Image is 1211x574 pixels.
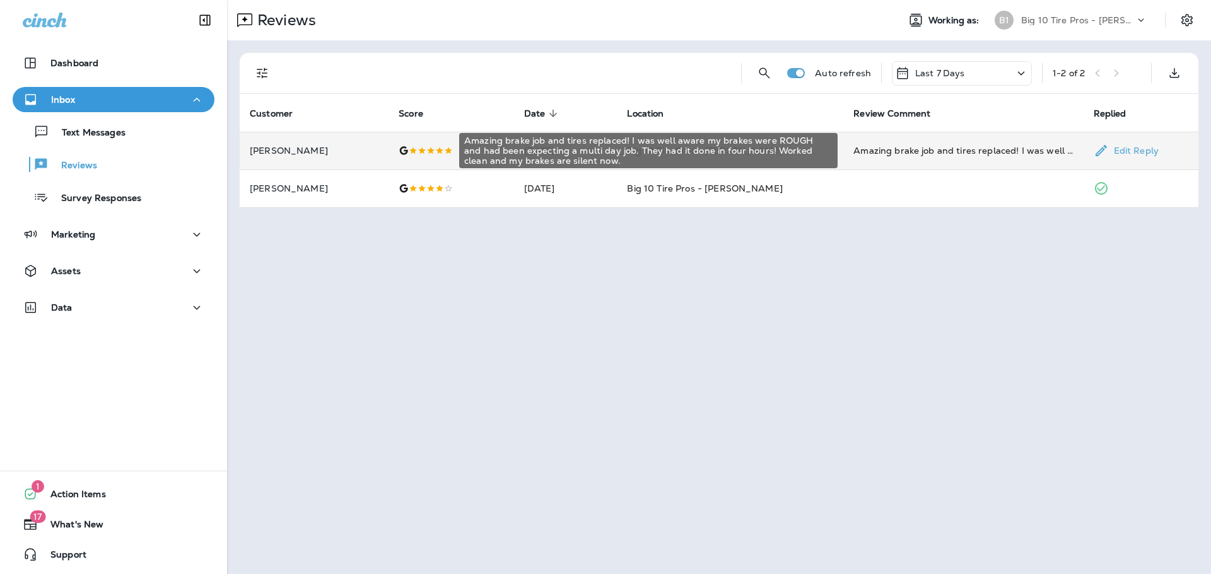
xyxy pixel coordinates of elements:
button: Support [13,542,214,567]
span: Action Items [38,489,106,504]
p: Last 7 Days [915,68,965,78]
p: Reviews [252,11,316,30]
span: Working as: [928,15,982,26]
span: Replied [1094,108,1126,119]
span: What's New [38,519,103,534]
span: 1 [32,480,44,493]
span: Location [627,108,680,119]
button: Inbox [13,87,214,112]
button: Marketing [13,222,214,247]
button: 1Action Items [13,481,214,507]
p: Reviews [49,160,97,172]
span: Customer [250,108,309,119]
p: Edit Reply [1109,146,1159,156]
span: Replied [1094,108,1143,119]
button: Settings [1176,9,1198,32]
p: Marketing [51,229,95,239]
p: Big 10 Tire Pros - [PERSON_NAME] [1021,15,1135,25]
button: Search Reviews [752,60,777,86]
span: Location [627,108,664,119]
span: Score [399,108,440,119]
span: Support [38,549,86,565]
button: Survey Responses [13,184,214,210]
p: Assets [51,266,81,276]
p: Dashboard [50,58,98,68]
span: Review Comment [853,108,947,119]
button: Reviews [13,151,214,178]
div: Amazing brake job and tires replaced! I was well aware my brakes were ROUGH and had been expectin... [459,133,838,168]
button: Data [13,295,214,320]
button: 17What's New [13,512,214,537]
p: Data [51,302,73,313]
div: B1 [995,11,1014,30]
button: Text Messages [13,118,214,145]
td: [DATE] [514,169,617,207]
span: Big 10 Tire Pros - [PERSON_NAME] [627,183,782,194]
p: Auto refresh [815,68,871,78]
span: Review Comment [853,108,930,119]
div: 1 - 2 of 2 [1053,68,1085,78]
p: [PERSON_NAME] [250,146,378,156]
div: Amazing brake job and tires replaced! I was well aware my brakes were ROUGH and had been expectin... [853,144,1073,157]
button: Assets [13,258,214,284]
p: Text Messages [49,127,126,139]
p: Survey Responses [49,193,141,205]
span: Score [399,108,423,119]
button: Dashboard [13,50,214,76]
span: Date [524,108,562,119]
span: 17 [30,510,45,523]
button: Filters [250,60,275,86]
button: Collapse Sidebar [187,8,223,33]
button: Export as CSV [1162,60,1187,86]
p: [PERSON_NAME] [250,183,378,193]
p: Inbox [51,95,75,105]
span: Date [524,108,546,119]
span: Customer [250,108,293,119]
